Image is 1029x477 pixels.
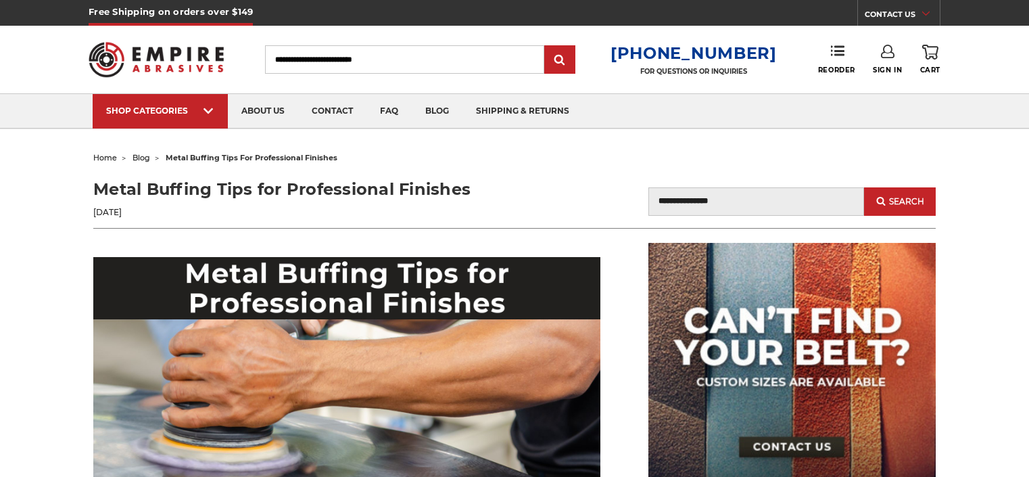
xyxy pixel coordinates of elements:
input: Submit [546,47,573,74]
a: blog [133,153,150,162]
span: metal buffing tips for professional finishes [166,153,337,162]
a: CONTACT US [865,7,940,26]
span: Reorder [818,66,855,74]
span: Cart [920,66,940,74]
a: Cart [920,45,940,74]
a: faq [366,94,412,129]
button: Search [864,187,936,216]
a: about us [228,94,298,129]
span: Search [889,197,924,206]
a: home [93,153,117,162]
a: [PHONE_NUMBER] [611,43,777,63]
a: Reorder [818,45,855,74]
div: SHOP CATEGORIES [106,106,214,116]
p: [DATE] [93,206,514,219]
h1: Metal Buffing Tips for Professional Finishes [93,177,514,202]
p: FOR QUESTIONS OR INQUIRIES [611,67,777,76]
a: shipping & returns [462,94,583,129]
a: blog [412,94,462,129]
a: contact [298,94,366,129]
span: Sign In [873,66,902,74]
img: Empire Abrasives [89,33,224,86]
